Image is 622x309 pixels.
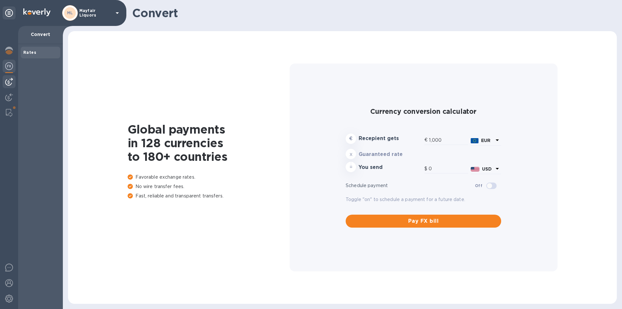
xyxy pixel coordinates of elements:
[346,149,356,159] div: x
[346,215,501,228] button: Pay FX bill
[23,31,58,38] p: Convert
[359,164,422,171] h3: You send
[482,166,492,172] b: USD
[23,50,36,55] b: Rates
[346,162,356,172] div: =
[23,8,51,16] img: Logo
[128,183,290,190] p: No wire transfer fees.
[346,107,501,115] h2: Currency conversion calculator
[349,136,352,141] strong: €
[128,193,290,199] p: Fast, reliable and transparent transfers.
[429,164,468,174] input: Amount
[471,167,479,172] img: USD
[346,196,501,203] p: Toggle "on" to schedule a payment for a future date.
[132,6,612,20] h1: Convert
[67,10,73,15] b: ML
[128,174,290,181] p: Favorable exchange rates.
[351,217,496,225] span: Pay FX bill
[128,123,290,163] h1: Global payments in 128 currencies to 180+ countries
[346,182,475,189] p: Schedule payment
[424,135,429,145] div: €
[424,164,429,174] div: $
[429,135,468,145] input: Amount
[481,138,490,143] b: EUR
[475,183,482,188] b: Off
[359,136,422,142] h3: Recepient gets
[3,6,16,19] div: Unpin categories
[359,151,422,158] h3: Guaranteed rate
[79,8,112,18] p: Mayfair Liquors
[5,62,13,70] img: Foreign exchange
